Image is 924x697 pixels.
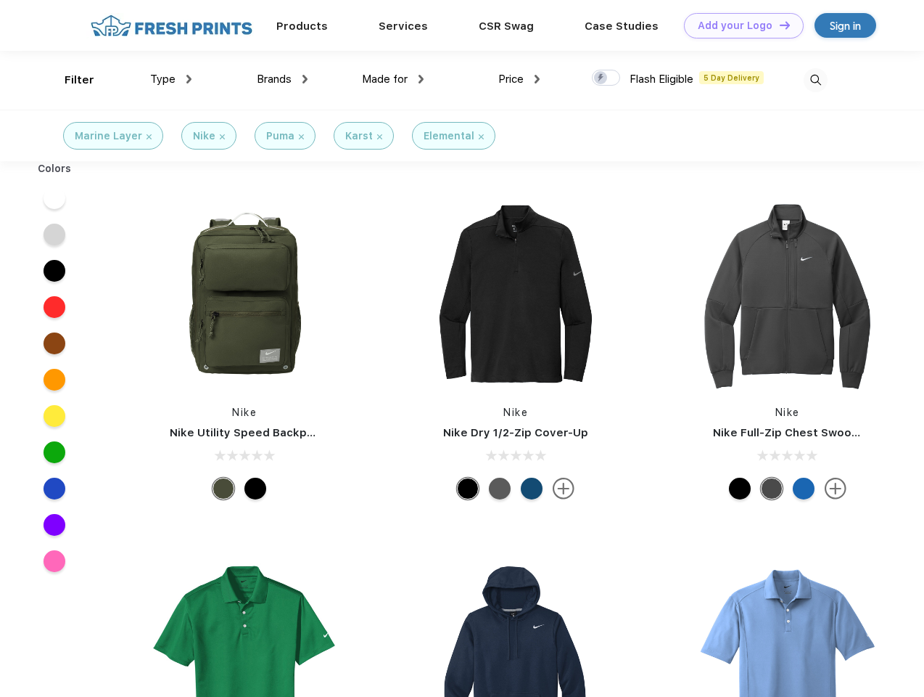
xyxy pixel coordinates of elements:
a: Services [379,20,428,33]
div: Colors [27,161,83,176]
img: dropdown.png [302,75,308,83]
a: Sign in [814,13,876,38]
a: Products [276,20,328,33]
div: Karst [345,129,373,144]
div: Black Heather [489,478,511,500]
span: Type [150,73,176,86]
img: filter_cancel.svg [147,134,152,139]
img: func=resize&h=266 [148,197,341,391]
span: Made for [362,73,408,86]
img: fo%20logo%202.webp [86,13,257,38]
div: Black [244,478,266,500]
a: Nike [232,407,257,418]
div: Cargo Khaki [213,478,234,500]
img: dropdown.png [535,75,540,83]
div: Marine Layer [75,129,142,144]
span: Flash Eligible [630,73,693,86]
span: Brands [257,73,292,86]
img: dropdown.png [418,75,424,83]
span: Price [498,73,524,86]
a: CSR Swag [479,20,534,33]
img: DT [780,21,790,29]
a: Nike [503,407,528,418]
img: filter_cancel.svg [479,134,484,139]
img: filter_cancel.svg [299,134,304,139]
img: more.svg [553,478,574,500]
img: func=resize&h=266 [419,197,612,391]
div: Anthracite [761,478,783,500]
div: Gym Blue [521,478,543,500]
div: Add your Logo [698,20,772,32]
div: Royal [793,478,814,500]
a: Nike Dry 1/2-Zip Cover-Up [443,426,588,439]
a: Nike [775,407,800,418]
img: filter_cancel.svg [377,134,382,139]
img: filter_cancel.svg [220,134,225,139]
a: Nike Utility Speed Backpack [170,426,326,439]
img: dropdown.png [186,75,191,83]
img: func=resize&h=266 [691,197,884,391]
div: Elemental [424,129,474,144]
div: Puma [266,129,294,144]
img: desktop_search.svg [804,68,828,92]
div: Filter [65,72,94,89]
span: 5 Day Delivery [699,71,764,84]
div: Black [457,478,479,500]
div: Nike [193,129,215,144]
a: Nike Full-Zip Chest Swoosh Jacket [713,426,906,439]
div: Black [729,478,751,500]
div: Sign in [830,17,861,34]
img: more.svg [825,478,846,500]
